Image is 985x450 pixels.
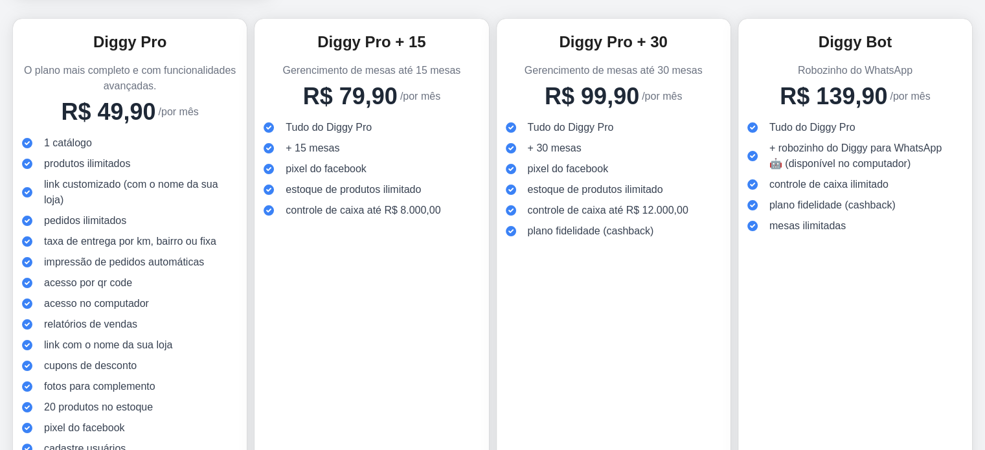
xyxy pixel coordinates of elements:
span: 20 produtos no estoque [44,399,153,415]
h3: Diggy Pro [21,32,239,52]
span: 1 catálogo [44,135,92,151]
span: estoque de produtos ilimitado [528,182,663,197]
span: relatórios de vendas [44,317,137,332]
span: mesas ilimitadas [769,218,846,234]
p: Gerencimento de mesas até 30 mesas [504,63,723,78]
p: O plano mais completo e com funcionalidades avançadas. [21,63,239,94]
span: taxa de entrega por km, bairro ou fixa [44,234,216,249]
span: acesso por qr code [44,275,132,291]
span: Tudo do Diggy Pro [528,120,614,135]
h4: R$ 99,90 [545,84,639,109]
span: + robozinho do Diggy para WhatsApp 🤖 (disponível no computador) [769,141,954,172]
span: + 15 mesas [286,141,339,156]
span: impressão de pedidos automáticas [44,254,204,270]
span: link customizado (com o nome da sua loja) [44,177,229,208]
span: pixel do facebook [44,420,125,436]
span: controle de caixa até R$ 12.000,00 [528,203,688,218]
span: Tudo do Diggy Pro [769,120,855,135]
span: produtos ilimitados [44,156,130,172]
p: /por mês [159,104,199,120]
p: Robozinho do WhatsApp [746,63,964,78]
h4: R$ 139,90 [780,84,887,109]
span: acesso no computador [44,296,149,311]
h3: Diggy Pro + 15 [262,32,481,52]
h4: R$ 79,90 [303,84,398,109]
span: Tudo do Diggy Pro [286,120,372,135]
span: pixel do facebook [286,161,367,177]
h3: Diggy Pro + 30 [504,32,723,52]
span: link com o nome da sua loja [44,337,172,353]
p: /por mês [890,89,930,104]
h3: Diggy Bot [746,32,964,52]
span: plano fidelidade (cashback) [528,223,654,239]
h4: R$ 49,90 [61,99,155,125]
span: pixel do facebook [528,161,609,177]
span: fotos para complemento [44,379,155,394]
span: + 30 mesas [528,141,582,156]
span: estoque de produtos ilimitado [286,182,421,197]
p: /por mês [400,89,440,104]
span: controle de caixa ilimitado [769,177,889,192]
span: pedidos ilimitados [44,213,126,229]
span: controle de caixa até R$ 8.000,00 [286,203,440,218]
p: /por mês [642,89,682,104]
span: plano fidelidade (cashback) [769,197,896,213]
span: cupons de desconto [44,358,137,374]
p: Gerencimento de mesas até 15 mesas [262,63,481,78]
